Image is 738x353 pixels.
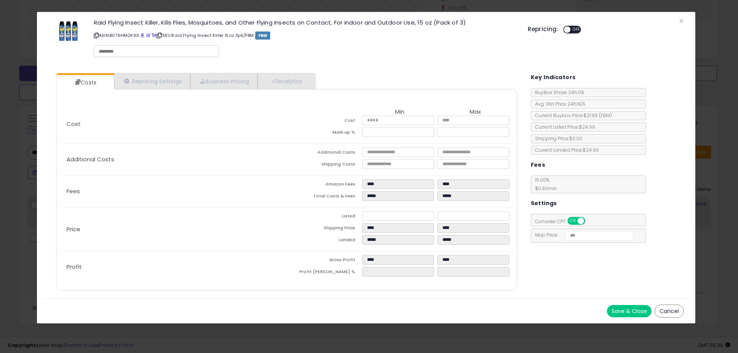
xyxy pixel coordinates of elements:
p: Additional Costs [60,156,287,162]
td: Profit [PERSON_NAME] % [287,267,362,279]
a: Analytics [258,73,314,89]
td: Shipping Price [287,223,362,235]
td: Total Costs & Fees [287,191,362,203]
h5: Key Indicators [531,73,576,82]
td: Shipping Costs [287,159,362,171]
span: Shipping Price: $0.00 [531,135,582,142]
span: Current Listed Price: $24.99 [531,124,595,130]
span: FBM [255,31,271,40]
span: ON [568,218,578,224]
h5: Fees [531,160,545,170]
td: Additional Costs [287,147,362,159]
button: Save & Close [607,305,652,317]
img: 516Byjl3edL._SL60_.jpg [57,20,80,43]
a: BuyBox page [140,32,145,38]
td: Mark up % [287,128,362,139]
td: Cost [287,116,362,128]
td: Gross Profit [287,255,362,267]
h5: Repricing: [528,26,558,32]
p: Price [60,226,287,232]
th: Min [362,109,437,116]
td: Amazon Fees [287,179,362,191]
a: Your listing only [151,32,156,38]
p: Cost [60,121,287,127]
h5: Settings [531,199,557,208]
span: 15.00 % [531,177,557,192]
span: Consider CPT: [531,218,595,225]
p: ASIN: B076HM2K6D | SKU: Raid Flying Insect Killer 15oz 3pk/FBM [94,29,516,41]
span: OFF [584,218,596,224]
span: Current Landed Price: $24.99 [531,147,599,153]
a: Costs [57,75,113,90]
span: Avg. Win Price 24h: N/A [531,101,585,107]
p: Profit [60,264,287,270]
span: ( FBM ) [599,112,612,119]
a: Repricing Settings [114,73,190,89]
button: Cancel [655,305,684,318]
td: Listed [287,211,362,223]
p: Fees [60,188,287,194]
a: All offer listings [146,32,150,38]
th: Max [437,109,513,116]
h3: Raid Flying Insect Killer, Kills Flies, Mosquitoes, and Other Flying Insects on Contact, For Indo... [94,20,516,25]
span: Map Price: [531,232,634,238]
a: Business Pricing [190,73,258,89]
span: × [679,15,684,27]
span: $21.99 [583,112,612,119]
span: OFF [570,27,583,33]
span: BuyBox Share 24h: 0% [531,89,584,96]
td: Landed [287,235,362,247]
span: Current Buybox Price: [531,112,612,119]
span: $0.30 min [531,185,557,192]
